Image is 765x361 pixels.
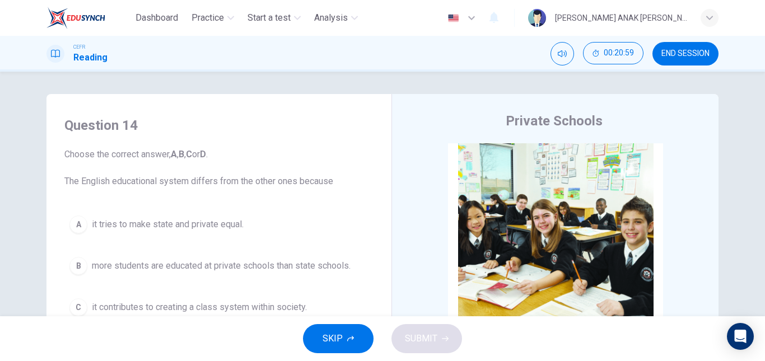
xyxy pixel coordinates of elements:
button: Start a test [243,8,305,28]
h4: Private Schools [506,112,603,130]
button: Ait tries to make state and private equal. [64,210,374,238]
span: it tries to make state and private equal. [92,218,244,231]
button: Bmore students are educated at private schools than state schools. [64,252,374,280]
h4: Question 14 [64,116,374,134]
button: END SESSION [652,42,719,65]
button: Practice [187,8,239,28]
span: Analysis [314,11,348,25]
img: Profile picture [528,9,546,27]
button: SKIP [303,324,374,353]
img: en [446,14,460,22]
span: 00:20:59 [604,49,634,58]
div: C [69,298,87,316]
span: Dashboard [136,11,178,25]
div: B [69,257,87,275]
b: B [179,149,184,160]
span: Start a test [248,11,291,25]
span: it contributes to creating a class system within society. [92,301,307,314]
span: Practice [192,11,224,25]
div: Hide [583,42,643,65]
img: EduSynch logo [46,7,105,29]
b: C [186,149,192,160]
span: CEFR [73,43,85,51]
h1: Reading [73,51,108,64]
div: Mute [551,42,574,65]
a: EduSynch logo [46,7,131,29]
b: A [171,149,177,160]
div: A [69,215,87,233]
div: Open Intercom Messenger [727,323,754,350]
div: [PERSON_NAME] ANAK [PERSON_NAME] [555,11,687,25]
button: Dashboard [131,8,183,28]
button: 00:20:59 [583,42,643,64]
span: Choose the correct answer, , , or . The English educational system differs from the other ones be... [64,148,374,188]
b: D [200,149,206,160]
button: Analysis [310,8,362,28]
span: END SESSION [661,49,710,58]
button: Cit contributes to creating a class system within society. [64,293,374,321]
span: more students are educated at private schools than state schools. [92,259,351,273]
span: SKIP [323,331,343,346]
